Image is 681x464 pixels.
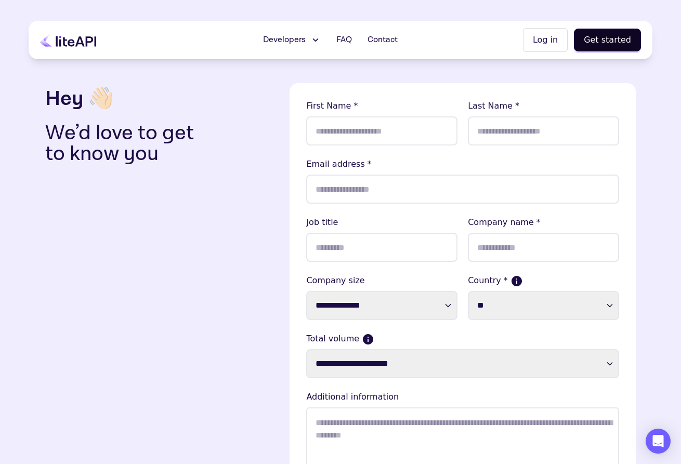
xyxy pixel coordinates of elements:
[306,333,619,345] label: Total volume
[512,276,521,286] button: If more than one country, please select where the majority of your sales come from.
[363,335,373,344] button: Current monthly volume your business makes in USD
[336,34,352,46] span: FAQ
[306,216,457,229] lable: Job title
[468,100,619,112] lable: Last Name *
[523,28,568,52] button: Log in
[263,34,306,46] span: Developers
[574,29,641,51] button: Get started
[330,30,358,50] a: FAQ
[306,158,619,170] lable: Email address *
[306,391,619,403] lable: Additional information
[468,216,619,229] lable: Company name *
[646,429,671,454] div: Open Intercom Messenger
[361,30,404,50] a: Contact
[257,30,327,50] button: Developers
[368,34,398,46] span: Contact
[306,100,457,112] lable: First Name *
[468,274,619,287] label: Country *
[45,123,211,164] p: We’d love to get to know you
[306,274,457,287] label: Company size
[45,83,281,114] h3: Hey 👋🏻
